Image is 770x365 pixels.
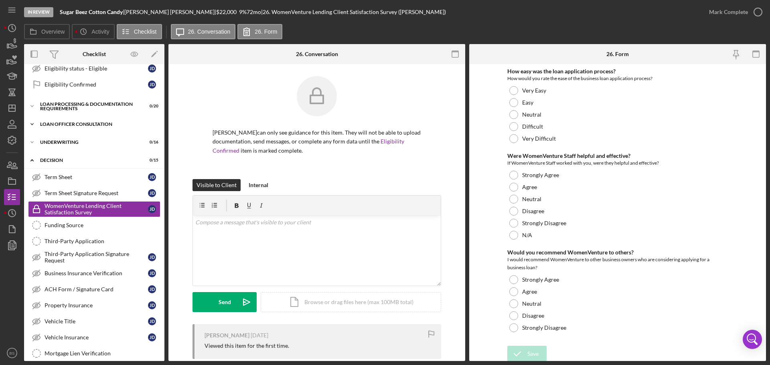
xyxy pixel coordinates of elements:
[197,179,237,191] div: Visible to Client
[205,332,249,339] div: [PERSON_NAME]
[219,292,231,312] div: Send
[148,81,156,89] div: J D
[28,281,160,297] a: ACH Form / Signature CardJD
[45,222,160,228] div: Funding Source
[205,343,289,349] div: Viewed this item for the first time.
[28,233,160,249] a: Third-Party Application
[45,350,160,357] div: Mortgage Lien Verification
[255,28,277,35] label: 26. Form
[28,329,160,345] a: Vehicle InsuranceJD
[28,185,160,201] a: Term Sheet Signature RequestJD
[28,265,160,281] a: Business Insurance VerificationJD
[148,301,156,309] div: J D
[28,345,160,361] a: Mortgage Lien Verification
[249,179,268,191] div: Internal
[40,140,138,145] div: Underwriting
[507,256,728,272] div: I would recommend WomenVenture to other business owners who are considering applying for a busine...
[45,318,148,325] div: Vehicle Title
[522,325,566,331] label: Strongly Disagree
[213,128,421,155] p: [PERSON_NAME] can only see guidance for this item. They will not be able to upload documentation,...
[522,196,541,202] label: Neutral
[28,77,160,93] a: Eligibility ConfirmedJD
[216,8,237,15] span: $22,000
[45,203,148,216] div: WomenVenture Lending Client Satisfaction Survey
[247,9,261,15] div: 72 mo
[45,174,148,180] div: Term Sheet
[522,135,556,142] label: Very Difficult
[251,332,268,339] time: 2025-08-22 15:28
[134,28,157,35] label: Checklist
[245,179,272,191] button: Internal
[45,334,148,341] div: Vehicle Insurance
[261,9,446,15] div: | 26. WomenVenture Lending Client Satisfaction Survey ([PERSON_NAME])
[522,87,546,94] label: Very Easy
[296,51,338,57] div: 26. Conversation
[148,189,156,197] div: J D
[117,24,162,39] button: Checklist
[522,288,537,295] label: Agree
[45,81,148,88] div: Eligibility Confirmed
[522,232,532,238] label: N/A
[522,172,559,178] label: Strongly Agree
[24,7,53,17] div: In Review
[192,179,241,191] button: Visible to Client
[522,276,559,283] label: Strongly Agree
[148,333,156,341] div: J D
[72,24,114,39] button: Activity
[527,346,539,362] div: Save
[507,159,728,167] div: If WomenVenture Staff worked with you, were they helpful and effective?
[83,51,106,57] div: Checklist
[45,251,148,264] div: Third-Party Application Signature Request
[522,313,544,319] label: Disagree
[701,4,766,20] button: Mark Complete
[192,292,257,312] button: Send
[28,169,160,185] a: Term SheetJD
[40,102,138,111] div: Loan Processing & Documentation Requirements
[148,269,156,277] div: J D
[507,68,728,75] div: How easy was the loan application process?
[522,123,543,130] label: Difficult
[213,138,404,153] a: Eligibility Confirmed
[45,65,148,72] div: Eligibility status - Eligible
[28,297,160,313] a: Property InsuranceJD
[239,9,247,15] div: 9 %
[507,249,728,256] div: Would you recommend WomenVenture to others?
[10,351,15,355] text: BS
[522,99,533,106] label: Easy
[41,28,65,35] label: Overview
[45,190,148,196] div: Term Sheet Signature Request
[522,111,541,118] label: Neutral
[522,184,537,190] label: Agree
[45,286,148,292] div: ACH Form / Signature Card
[144,158,158,163] div: 0 / 15
[91,28,109,35] label: Activity
[40,158,138,163] div: Decision
[188,28,231,35] label: 26. Conversation
[522,208,544,214] label: Disagree
[606,51,629,57] div: 26. Form
[148,205,156,213] div: J D
[507,75,728,83] div: How would you rate the ease of the business loan application process?
[28,313,160,329] a: Vehicle TitleJD
[144,104,158,109] div: 0 / 20
[148,65,156,73] div: J D
[522,220,566,226] label: Strongly Disagree
[144,140,158,145] div: 0 / 16
[24,24,70,39] button: Overview
[45,270,148,276] div: Business Insurance Verification
[28,217,160,233] a: Funding Source
[522,300,541,307] label: Neutral
[148,173,156,181] div: J D
[148,253,156,261] div: J D
[171,24,236,39] button: 26. Conversation
[4,345,20,361] button: BS
[28,201,160,217] a: WomenVenture Lending Client Satisfaction SurveyJD
[45,238,160,244] div: Third-Party Application
[148,317,156,325] div: J D
[507,153,728,159] div: Were WomenVenture Staff helpful and effective?
[709,4,748,20] div: Mark Complete
[28,249,160,265] a: Third-Party Application Signature RequestJD
[743,330,762,349] div: Open Intercom Messenger
[148,285,156,293] div: J D
[237,24,282,39] button: 26. Form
